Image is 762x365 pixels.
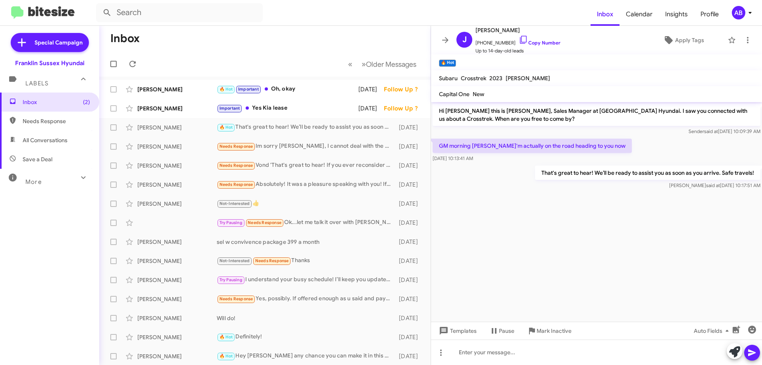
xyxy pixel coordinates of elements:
span: Crosstrek [461,75,486,82]
button: Pause [483,324,521,338]
a: Insights [659,3,694,26]
div: Im sorry [PERSON_NAME], I cannot deal with the car right now. I just had a sudden death in my fam... [217,142,395,151]
div: [DATE] [395,200,424,208]
div: [PERSON_NAME] [137,85,217,93]
span: Auto Fields [694,324,732,338]
span: Not-Interested [219,258,250,263]
span: [PERSON_NAME] [506,75,550,82]
span: Needs Response [219,163,253,168]
span: Needs Response [219,296,253,301]
div: [DATE] [395,238,424,246]
div: Follow Up ? [384,104,424,112]
div: Ok...let me talk it over with [PERSON_NAME] will get back to you. [217,218,395,227]
span: Inbox [23,98,90,106]
div: Yes Kia lease [217,104,358,113]
button: Auto Fields [687,324,738,338]
div: [DATE] [395,276,424,284]
span: Calendar [620,3,659,26]
div: sel w convivence package 399 a month [217,238,395,246]
div: Will do! [217,314,395,322]
div: [PERSON_NAME] [137,162,217,170]
div: [DATE] [395,219,424,227]
span: Try Pausing [219,277,242,282]
a: Inbox [591,3,620,26]
span: (2) [83,98,90,106]
span: Needs Response [219,144,253,149]
div: [PERSON_NAME] [137,352,217,360]
div: Yes, possibly. If offered enough as u said and payments on new vehicle are less than what we have... [217,294,395,303]
div: I understand your busy schedule! I’ll keep you updated on any promotions. Whenever you’re ready t... [217,275,395,284]
span: Try Pausing [219,220,242,225]
h1: Inbox [110,32,140,45]
span: Needs Response [255,258,289,263]
div: [PERSON_NAME] [137,143,217,151]
span: Not-Interested [219,201,250,206]
a: Profile [694,3,725,26]
span: Needs Response [248,220,281,225]
div: [DATE] [358,104,384,112]
span: [PERSON_NAME] [DATE] 10:17:51 AM [669,182,760,188]
div: [DATE] [395,124,424,131]
div: [PERSON_NAME] [137,314,217,322]
p: Hi [PERSON_NAME] this is [PERSON_NAME], Sales Manager at [GEOGRAPHIC_DATA] Hyundai. I saw you con... [433,104,760,126]
span: J [462,33,467,46]
div: Oh, okay [217,85,358,94]
span: More [25,178,42,185]
div: [DATE] [395,143,424,151]
small: 🔥 Hot [439,60,456,67]
div: [PERSON_NAME] [137,104,217,112]
span: [PHONE_NUMBER] [475,35,560,47]
div: 👍 [217,199,395,208]
div: Hey [PERSON_NAME] any chance you can make it in this week? we have a great assortment of vehicle ... [217,351,395,361]
span: [PERSON_NAME] [475,25,560,35]
span: Pause [499,324,514,338]
span: said at [706,182,720,188]
div: [PERSON_NAME] [137,257,217,265]
button: Templates [431,324,483,338]
span: Save a Deal [23,155,52,163]
span: Capital One [439,91,470,98]
span: Labels [25,80,48,87]
span: said at [704,128,718,134]
span: Needs Response [23,117,90,125]
span: Apply Tags [675,33,704,47]
div: [DATE] [395,162,424,170]
span: « [348,59,352,69]
input: Search [96,3,263,22]
button: Previous [343,56,357,72]
span: All Conversations [23,136,67,144]
div: Absolutely! It was a pleasure speaking with you! If all goes well my generally frugal nephew will... [217,180,395,189]
span: » [362,59,366,69]
div: [PERSON_NAME] [137,200,217,208]
span: New [473,91,484,98]
div: Thanks [217,256,395,265]
span: 🔥 Hot [219,125,233,130]
span: Subaru [439,75,458,82]
span: Templates [437,324,477,338]
p: GM morning [PERSON_NAME]'m actually on the road heading to you now [433,139,632,153]
nav: Page navigation example [344,56,421,72]
span: Needs Response [219,182,253,187]
span: Important [238,87,259,92]
div: [DATE] [395,295,424,303]
span: 🔥 Hot [219,353,233,359]
span: 🔥 Hot [219,334,233,340]
a: Copy Number [519,40,560,46]
span: Up to 14-day-old leads [475,47,560,55]
div: Franklin Sussex Hyundai [15,59,85,67]
div: [DATE] [395,352,424,360]
div: That's great to hear! We’ll be ready to assist you as soon as you arrive. Safe travels! [217,123,395,132]
span: 2023 [489,75,502,82]
span: Special Campaign [35,39,83,46]
div: [PERSON_NAME] [137,295,217,303]
div: AB [732,6,745,19]
div: [DATE] [358,85,384,93]
div: [PERSON_NAME] [137,181,217,189]
div: [PERSON_NAME] [137,124,217,131]
div: [DATE] [395,257,424,265]
div: [PERSON_NAME] [137,238,217,246]
div: Definitely! [217,332,395,342]
div: Follow Up ? [384,85,424,93]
